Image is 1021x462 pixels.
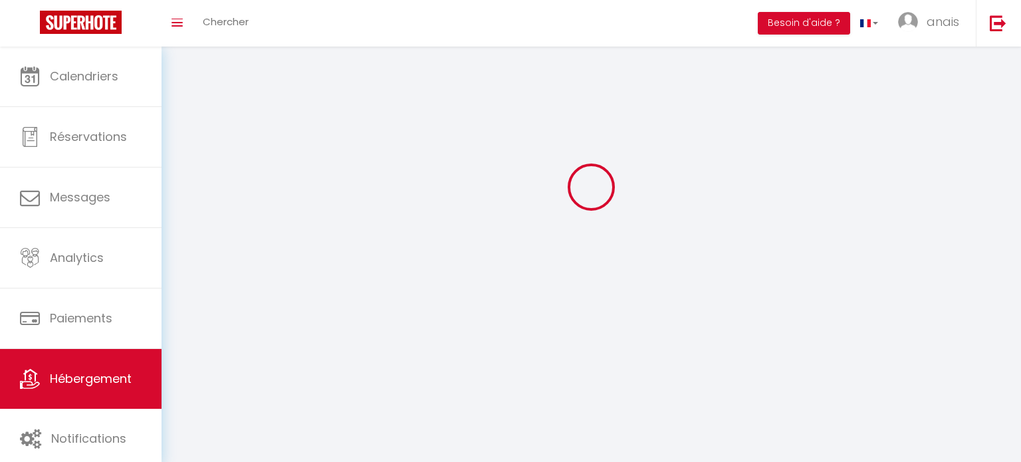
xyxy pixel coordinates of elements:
span: Chercher [203,15,249,29]
button: Ouvrir le widget de chat LiveChat [11,5,51,45]
span: Messages [50,189,110,205]
span: Calendriers [50,68,118,84]
span: Paiements [50,310,112,326]
span: anais [927,13,959,30]
span: Réservations [50,128,127,145]
span: Analytics [50,249,104,266]
span: Hébergement [50,370,132,387]
span: Notifications [51,430,126,447]
img: ... [898,12,918,32]
img: Super Booking [40,11,122,34]
button: Besoin d'aide ? [758,12,850,35]
img: logout [990,15,1006,31]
